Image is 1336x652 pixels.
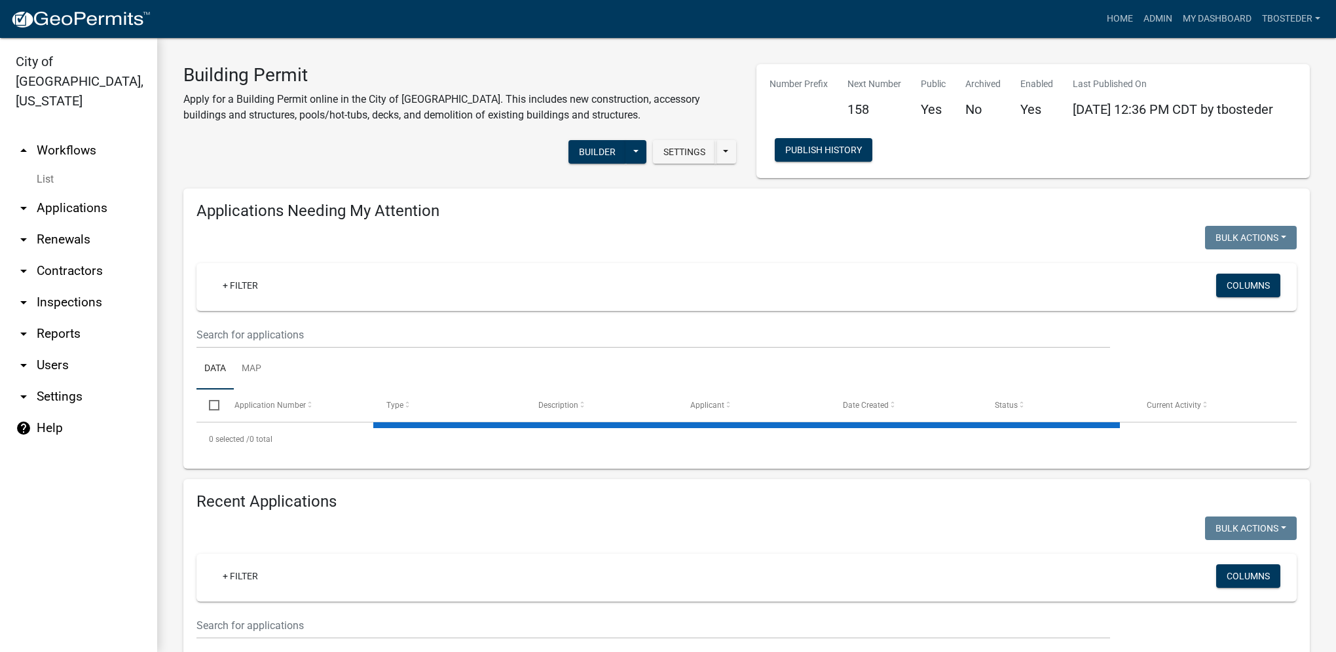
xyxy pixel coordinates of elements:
button: Bulk Actions [1205,226,1297,249]
h5: 158 [847,101,901,117]
button: Settings [653,140,716,164]
i: arrow_drop_down [16,295,31,310]
datatable-header-cell: Applicant [678,389,830,421]
datatable-header-cell: Status [982,389,1134,421]
h4: Applications Needing My Attention [196,202,1297,221]
span: 0 selected / [209,435,250,444]
i: arrow_drop_down [16,389,31,405]
p: Next Number [847,77,901,91]
span: Applicant [690,401,724,410]
i: help [16,420,31,436]
datatable-header-cell: Current Activity [1134,389,1286,421]
div: 0 total [196,423,1297,456]
input: Search for applications [196,612,1110,639]
h5: No [965,101,1001,117]
p: Last Published On [1073,77,1273,91]
span: Type [386,401,403,410]
a: Home [1102,7,1138,31]
span: Application Number [234,401,306,410]
h4: Recent Applications [196,492,1297,511]
h5: Yes [921,101,946,117]
a: + Filter [212,564,269,588]
button: Publish History [775,138,872,162]
h5: Yes [1020,101,1053,117]
i: arrow_drop_down [16,263,31,279]
datatable-header-cell: Date Created [830,389,982,421]
p: Enabled [1020,77,1053,91]
button: Bulk Actions [1205,516,1297,540]
button: Builder [568,140,626,164]
a: tbosteder [1257,7,1326,31]
span: [DATE] 12:36 PM CDT by tbosteder [1073,101,1273,117]
a: Admin [1138,7,1178,31]
span: Date Created [843,401,889,410]
a: Data [196,348,234,390]
span: Current Activity [1147,401,1201,410]
i: arrow_drop_down [16,200,31,216]
span: Description [538,401,578,410]
datatable-header-cell: Type [374,389,526,421]
p: Number Prefix [770,77,828,91]
h3: Building Permit [183,64,737,86]
datatable-header-cell: Application Number [221,389,373,421]
a: + Filter [212,274,269,297]
p: Apply for a Building Permit online in the City of [GEOGRAPHIC_DATA]. This includes new constructi... [183,92,737,123]
datatable-header-cell: Select [196,389,221,421]
wm-modal-confirm: Workflow Publish History [775,146,872,156]
a: Map [234,348,269,390]
i: arrow_drop_up [16,143,31,158]
input: Search for applications [196,321,1110,348]
i: arrow_drop_down [16,326,31,342]
i: arrow_drop_down [16,232,31,247]
a: My Dashboard [1178,7,1257,31]
button: Columns [1216,564,1280,588]
datatable-header-cell: Description [526,389,678,421]
p: Public [921,77,946,91]
i: arrow_drop_down [16,357,31,373]
span: Status [995,401,1018,410]
p: Archived [965,77,1001,91]
button: Columns [1216,274,1280,297]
